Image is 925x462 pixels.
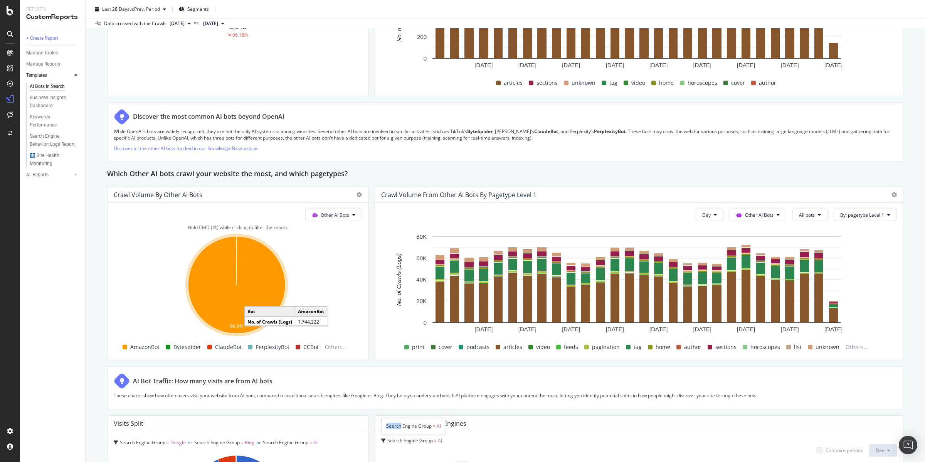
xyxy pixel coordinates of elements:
[30,113,73,129] div: Keywords Performance
[869,444,897,457] button: Day
[696,209,723,221] button: Day
[133,377,272,386] div: AI Bot Traffic: How many visits are from AI bots
[843,342,871,352] span: Others...
[781,326,799,332] text: [DATE]
[474,326,493,332] text: [DATE]
[313,439,318,446] span: AI
[26,34,58,42] div: + Create Report
[30,83,65,91] div: AI Bots in Search
[438,437,442,444] span: AI
[730,209,786,221] button: Other AI Bots
[433,423,436,429] span: =
[799,212,815,218] span: All bots
[130,342,160,352] span: AmazonBot
[412,342,425,352] span: print
[230,324,243,329] text: 99.9%
[474,62,493,68] text: [DATE]
[386,423,432,429] span: Search Engine Group
[504,78,523,88] span: articles
[417,34,427,40] text: 200
[693,62,711,68] text: [DATE]
[203,20,218,27] span: 2025 Sep. 9th
[594,128,626,135] strong: PerplexityBot
[30,94,80,110] a: Business Insights Dashboard
[466,342,489,352] span: podcasts
[416,233,427,240] text: 80K
[102,6,129,12] span: Last 28 Days
[322,342,350,352] span: Others...
[381,233,892,341] svg: A chart.
[536,78,558,88] span: sections
[30,94,74,110] div: Business Insights Dashboard
[899,436,917,454] div: Open Intercom Messenger
[564,342,578,352] span: feeds
[114,191,202,199] div: Crawl Volume by Other AI Bots
[303,342,319,352] span: CCBot
[26,71,47,79] div: Templates
[434,437,437,444] span: =
[792,209,827,221] button: All bots
[688,78,717,88] span: horoscopes
[572,78,595,88] span: unknown
[263,439,308,446] span: Search Engine Group
[173,342,201,352] span: Bytespider
[30,132,75,148] div: Search Engine Behavior: Logs Report
[92,3,169,15] button: Last 28 DaysvsPrev. Period
[309,439,312,446] span: =
[166,439,169,446] span: =
[245,439,254,446] span: Bing
[30,152,74,168] div: 🩻 Site Health Monitoring
[824,62,843,68] text: [DATE]
[750,342,780,352] span: horoscopes
[114,128,897,141] p: While OpenAI’s bots are widely recognized, they are not the only AI systems scanning websites. Se...
[634,342,642,352] span: tag
[107,366,903,409] div: AI Bot Traffic: How many visits are from AI botsThese charts show how often users visit your webs...
[416,255,427,261] text: 60K
[256,439,261,446] span: or
[534,128,558,135] strong: ClaudeBot
[30,132,80,148] a: Search Engine Behavior: Logs Report
[684,342,701,352] span: author
[656,342,670,352] span: home
[424,55,427,62] text: 0
[194,19,200,26] span: vs
[759,78,776,88] span: author
[114,145,257,152] a: Discover all the other AI bots tracked in our Knowledge Base article
[745,212,774,218] span: Other AI Bots
[840,212,884,218] span: By: pagetype Level 1
[467,128,493,135] strong: ByteSpider
[826,447,863,454] div: Compare periods
[649,62,668,68] text: [DATE]
[375,187,903,360] div: Crawl Volume from Other AI Bots by pagetype Level 1DayOther AI BotsAll botsBy: pagetype Level 1A ...
[876,447,884,454] span: Day
[114,392,897,399] p: These charts show how often users visit your website from AI bots, compared to traditional search...
[200,19,227,28] button: [DATE]
[562,62,580,68] text: [DATE]
[215,342,242,352] span: ClaudeBot
[321,212,349,218] span: Other AI Bots
[166,19,194,28] button: [DATE]
[30,83,80,91] a: AI Bots in Search
[387,437,433,444] span: Search Engine Group
[107,187,368,360] div: Crawl Volume by Other AI BotsOther AI BotsHold CMD (⌘) while clicking to filter the report.A char...
[114,233,359,341] svg: A chart.
[715,342,737,352] span: sections
[824,326,843,332] text: [DATE]
[241,439,244,446] span: =
[737,62,755,68] text: [DATE]
[416,277,427,283] text: 40K
[834,209,897,221] button: By: pagetype Level 1
[437,423,441,429] span: AI
[702,212,711,218] span: Day
[187,6,209,12] span: Segments
[170,439,186,446] span: Google
[170,20,185,27] span: 2025 Oct. 1st
[232,32,248,38] div: 96.18%
[133,112,284,121] div: Discover the most common AI bots beyond OpenAI
[120,439,165,446] span: Search Engine Group
[26,171,72,179] a: All Reports
[30,113,80,129] a: Keywords Performance
[26,49,58,57] div: Manage Tables
[26,60,80,68] a: Manage Reports
[395,253,402,306] text: No. of Crawls (Logs)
